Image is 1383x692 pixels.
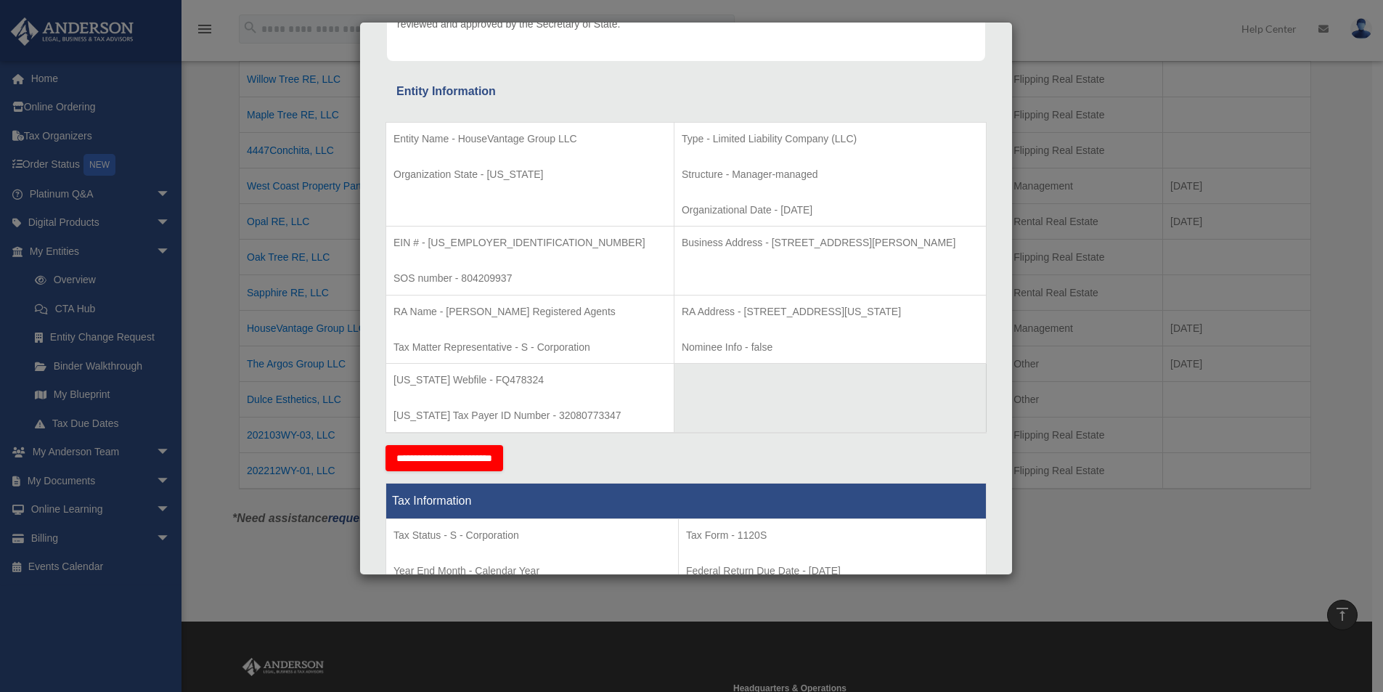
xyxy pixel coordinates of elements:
[682,130,979,148] p: Type - Limited Liability Company (LLC)
[682,234,979,252] p: Business Address - [STREET_ADDRESS][PERSON_NAME]
[393,303,666,321] p: RA Name - [PERSON_NAME] Registered Agents
[393,562,671,580] p: Year End Month - Calendar Year
[686,562,979,580] p: Federal Return Due Date - [DATE]
[393,371,666,389] p: [US_STATE] Webfile - FQ478324
[393,407,666,425] p: [US_STATE] Tax Payer ID Number - 32080773347
[386,483,987,518] th: Tax Information
[393,130,666,148] p: Entity Name - HouseVantage Group LLC
[393,166,666,184] p: Organization State - [US_STATE]
[393,269,666,288] p: SOS number - 804209937
[682,166,979,184] p: Structure - Manager-managed
[682,338,979,357] p: Nominee Info - false
[682,303,979,321] p: RA Address - [STREET_ADDRESS][US_STATE]
[686,526,979,545] p: Tax Form - 1120S
[393,234,666,252] p: EIN # - [US_EMPLOYER_IDENTIFICATION_NUMBER]
[682,201,979,219] p: Organizational Date - [DATE]
[393,338,666,357] p: Tax Matter Representative - S - Corporation
[396,81,976,102] div: Entity Information
[386,518,679,626] td: Tax Period Type - Calendar Year
[393,526,671,545] p: Tax Status - S - Corporation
